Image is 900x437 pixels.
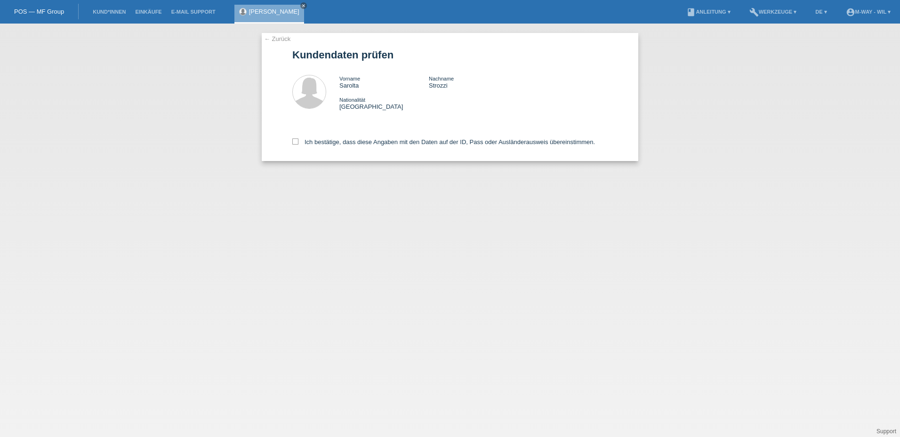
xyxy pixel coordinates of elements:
a: [PERSON_NAME] [249,8,299,15]
i: account_circle [846,8,855,17]
a: DE ▾ [811,9,831,15]
a: Kund*innen [88,9,130,15]
a: ← Zurück [264,35,290,42]
span: Vorname [339,76,360,81]
div: [GEOGRAPHIC_DATA] [339,96,429,110]
a: Einkäufe [130,9,166,15]
span: Nationalität [339,97,365,103]
span: Nachname [429,76,454,81]
div: Strozzi [429,75,518,89]
a: E-Mail Support [167,9,220,15]
a: close [300,2,307,9]
a: POS — MF Group [14,8,64,15]
a: bookAnleitung ▾ [682,9,735,15]
a: Support [876,428,896,435]
a: account_circlem-way - Wil ▾ [841,9,895,15]
h1: Kundendaten prüfen [292,49,608,61]
a: buildWerkzeuge ▾ [745,9,802,15]
i: close [301,3,306,8]
label: Ich bestätige, dass diese Angaben mit den Daten auf der ID, Pass oder Ausländerausweis übereinsti... [292,138,595,146]
i: book [686,8,696,17]
div: Sarolta [339,75,429,89]
i: build [749,8,759,17]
